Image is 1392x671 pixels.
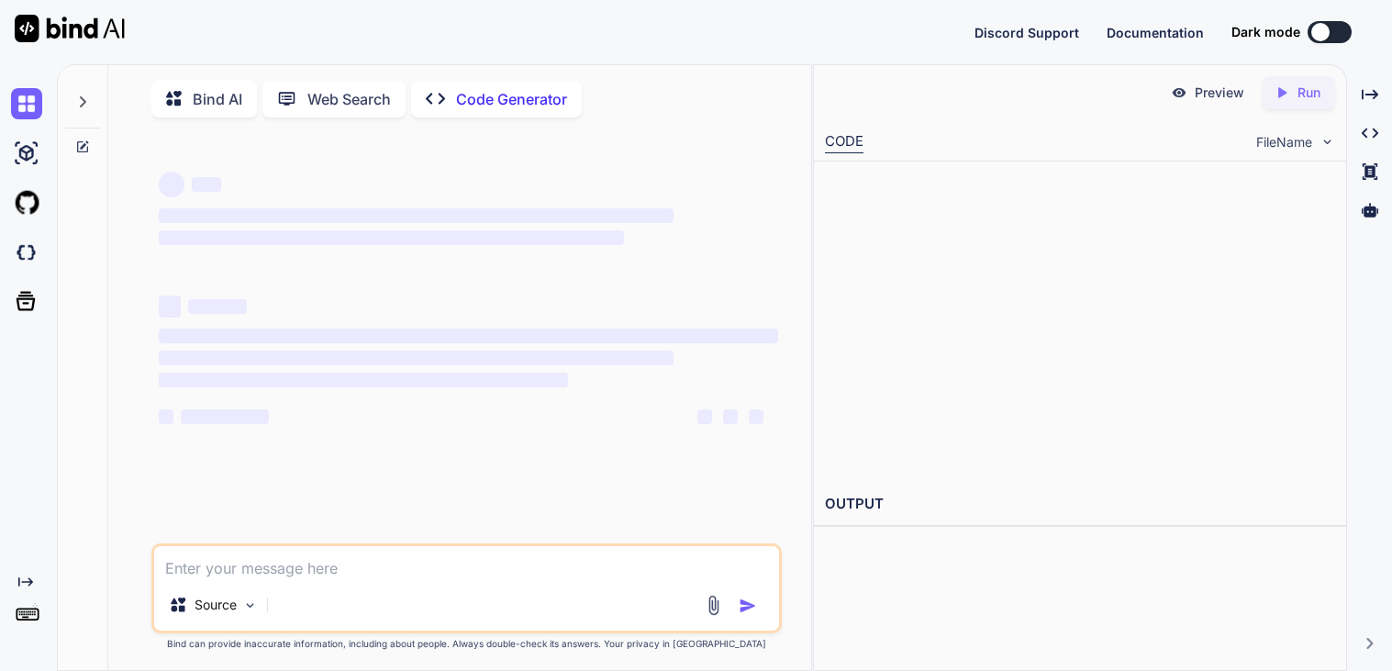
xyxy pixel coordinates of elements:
[974,23,1079,42] button: Discord Support
[974,25,1079,40] span: Discord Support
[159,208,673,223] span: ‌
[697,409,712,424] span: ‌
[1231,23,1300,41] span: Dark mode
[1256,133,1312,151] span: FileName
[814,483,1346,526] h2: OUTPUT
[723,409,738,424] span: ‌
[307,88,391,110] p: Web Search
[1297,84,1320,102] p: Run
[15,15,125,42] img: Bind AI
[181,409,269,424] span: ‌
[1195,84,1244,102] p: Preview
[11,138,42,169] img: ai-studio
[456,88,567,110] p: Code Generator
[151,637,782,651] p: Bind can provide inaccurate information, including about people. Always double-check its answers....
[159,172,184,197] span: ‌
[1107,25,1204,40] span: Documentation
[159,329,778,343] span: ‌
[1171,84,1187,101] img: preview
[11,187,42,218] img: githubLight
[159,230,623,245] span: ‌
[11,237,42,268] img: darkCloudIdeIcon
[739,597,757,615] img: icon
[749,409,763,424] span: ‌
[1320,134,1335,150] img: chevron down
[159,373,568,387] span: ‌
[188,299,247,314] span: ‌
[242,598,258,613] img: Pick Models
[159,351,673,365] span: ‌
[1107,23,1204,42] button: Documentation
[159,296,181,318] span: ‌
[193,88,242,110] p: Bind AI
[825,131,863,153] div: CODE
[703,595,724,616] img: attachment
[11,88,42,119] img: chat
[159,409,173,424] span: ‌
[195,596,237,614] p: Source
[192,177,221,192] span: ‌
